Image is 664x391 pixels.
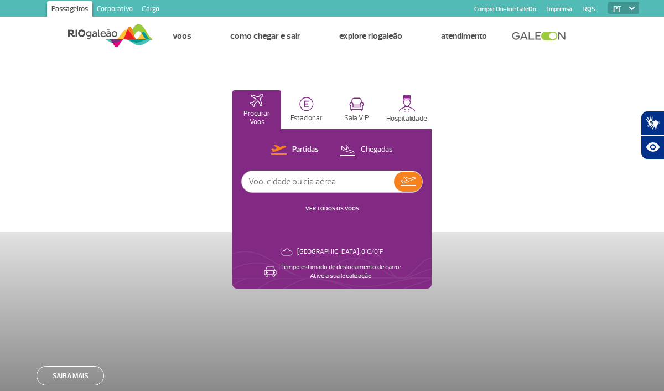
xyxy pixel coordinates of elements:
button: Abrir tradutor de língua de sinais. [641,111,664,135]
p: [GEOGRAPHIC_DATA]: 0°C/0°F [297,248,383,256]
a: Saiba mais [37,366,104,385]
a: VER TODOS OS VOOS [305,205,359,212]
a: Voos [173,30,191,42]
button: Chegadas [336,143,396,157]
button: Sala VIP [332,90,381,129]
a: Explore RIOgaleão [339,30,402,42]
a: Cargo [137,1,164,19]
a: Corporativo [92,1,137,19]
div: Plugin de acessibilidade da Hand Talk. [641,111,664,160]
a: RQS [583,6,595,13]
p: Procurar Voos [238,110,276,126]
a: Como chegar e sair [230,30,300,42]
p: Estacionar [290,114,323,122]
button: Abrir recursos assistivos. [641,135,664,160]
a: Passageiros [47,1,92,19]
p: Sala VIP [344,114,369,122]
img: carParkingHome.svg [299,97,314,111]
button: VER TODOS OS VOOS [302,204,362,213]
img: hospitality.svg [398,95,416,112]
p: Tempo estimado de deslocamento de carro: Ative a sua localização [281,263,401,281]
a: Compra On-line GaleOn [474,6,536,13]
input: Voo, cidade ou cia aérea [242,171,394,192]
p: Partidas [292,145,319,155]
p: Hospitalidade [386,115,427,123]
a: Imprensa [547,6,572,13]
button: Partidas [268,143,322,157]
a: Atendimento [441,30,487,42]
p: Chegadas [361,145,393,155]
img: vipRoom.svg [349,97,364,111]
button: Procurar Voos [232,90,281,129]
button: Hospitalidade [382,90,432,129]
button: Estacionar [282,90,331,129]
img: airplaneHomeActive.svg [250,94,263,107]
